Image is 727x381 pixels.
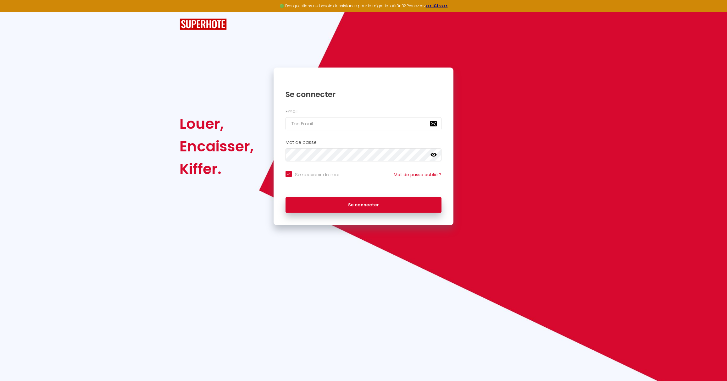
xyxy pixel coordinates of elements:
a: >>> ICI <<<< [426,3,448,8]
h2: Mot de passe [286,140,441,145]
button: Se connecter [286,197,441,213]
input: Ton Email [286,117,441,130]
a: Mot de passe oublié ? [394,171,441,178]
img: SuperHote logo [180,19,227,30]
div: Kiffer. [180,158,254,180]
div: Louer, [180,112,254,135]
h1: Se connecter [286,90,441,99]
div: Encaisser, [180,135,254,158]
h2: Email [286,109,441,114]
